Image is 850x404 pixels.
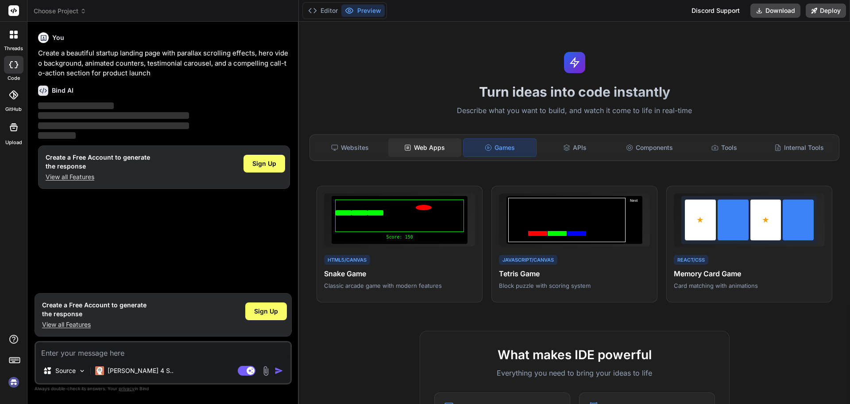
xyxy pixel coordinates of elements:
[38,102,114,109] span: ‌
[254,307,278,316] span: Sign Up
[674,282,825,290] p: Card matching with animations
[762,138,835,157] div: Internal Tools
[5,106,22,113] label: GitHub
[499,268,650,279] h4: Tetris Game
[4,45,23,52] label: threads
[434,368,715,378] p: Everything you need to bring your ideas to life
[538,138,611,157] div: APIs
[38,132,76,139] span: ‌
[252,159,276,168] span: Sign Up
[304,105,845,117] p: Describe what you want to build, and watch it come to life in real-time
[499,255,557,265] div: JavaScript/Canvas
[388,138,461,157] div: Web Apps
[750,4,800,18] button: Download
[34,7,86,16] span: Choose Project
[52,33,64,42] h6: You
[38,48,290,78] p: Create a beautiful startup landing page with parallax scrolling effects, hero video background, a...
[78,367,86,375] img: Pick Models
[324,282,475,290] p: Classic arcade game with modern features
[686,4,745,18] div: Discord Support
[35,384,292,393] p: Always double-check its answers. Your in Bind
[434,345,715,364] h2: What makes IDE powerful
[463,138,537,157] div: Games
[304,84,845,100] h1: Turn ideas into code instantly
[38,122,189,129] span: ‌
[674,268,825,279] h4: Memory Card Game
[119,386,135,391] span: privacy
[335,234,464,240] div: Score: 150
[95,366,104,375] img: Claude 4 Sonnet
[499,282,650,290] p: Block puzzle with scoring system
[8,75,20,82] label: code
[305,4,341,17] button: Editor
[52,86,73,95] h6: Bind AI
[274,366,283,375] img: icon
[6,375,21,390] img: signin
[42,301,147,318] h1: Create a Free Account to generate the response
[313,138,386,157] div: Websites
[324,255,370,265] div: HTML5/Canvas
[688,138,761,157] div: Tools
[627,198,641,242] div: Next
[46,173,150,181] p: View all Features
[46,153,150,171] h1: Create a Free Account to generate the response
[613,138,686,157] div: Components
[42,320,147,329] p: View all Features
[5,139,22,146] label: Upload
[38,112,189,119] span: ‌
[324,268,475,279] h4: Snake Game
[674,255,708,265] div: React/CSS
[341,4,385,17] button: Preview
[108,366,174,375] p: [PERSON_NAME] 4 S..
[806,4,846,18] button: Deploy
[261,366,271,376] img: attachment
[55,366,76,375] p: Source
